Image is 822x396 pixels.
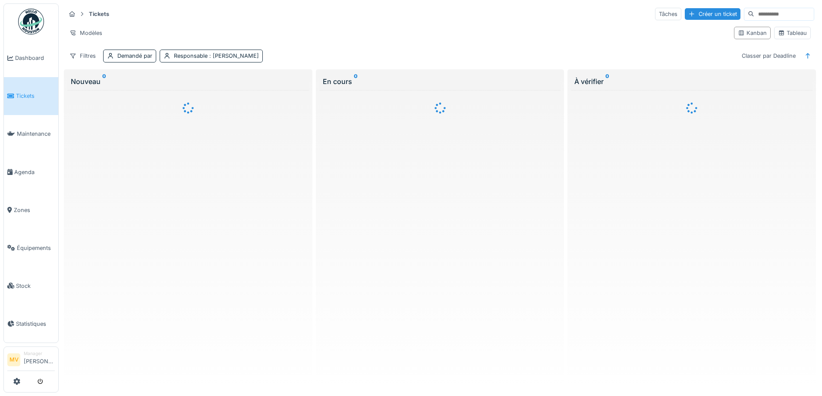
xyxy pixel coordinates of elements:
[66,27,106,39] div: Modèles
[102,76,106,87] sup: 0
[14,168,55,176] span: Agenda
[738,29,767,37] div: Kanban
[14,206,55,214] span: Zones
[4,115,58,153] a: Maintenance
[7,353,20,366] li: MV
[24,350,55,369] li: [PERSON_NAME]
[174,52,259,60] div: Responsable
[778,29,807,37] div: Tableau
[4,77,58,115] a: Tickets
[605,76,609,87] sup: 0
[85,10,113,18] strong: Tickets
[17,244,55,252] span: Équipements
[66,50,100,62] div: Filtres
[354,76,358,87] sup: 0
[323,76,557,87] div: En cours
[71,76,305,87] div: Nouveau
[685,8,740,20] div: Créer un ticket
[16,92,55,100] span: Tickets
[574,76,809,87] div: À vérifier
[15,54,55,62] span: Dashboard
[208,53,259,59] span: : [PERSON_NAME]
[4,305,58,343] a: Statistiques
[4,229,58,267] a: Équipements
[117,52,152,60] div: Demandé par
[24,350,55,357] div: Manager
[16,320,55,328] span: Statistiques
[16,282,55,290] span: Stock
[655,8,681,20] div: Tâches
[4,153,58,191] a: Agenda
[7,350,55,371] a: MV Manager[PERSON_NAME]
[738,50,800,62] div: Classer par Deadline
[18,9,44,34] img: Badge_color-CXgf-gQk.svg
[17,130,55,138] span: Maintenance
[4,267,58,305] a: Stock
[4,191,58,229] a: Zones
[4,39,58,77] a: Dashboard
